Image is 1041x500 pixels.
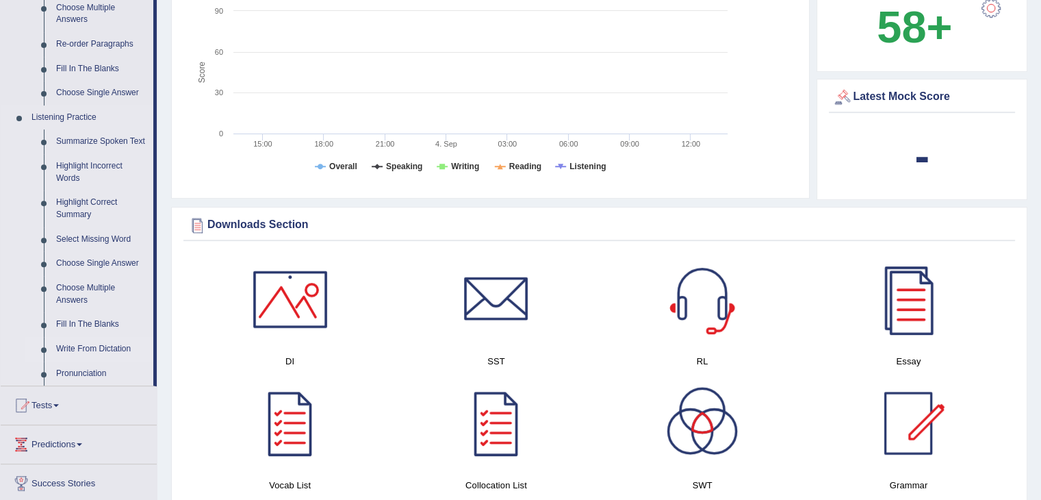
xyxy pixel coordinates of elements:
[620,140,639,148] text: 09:00
[253,140,272,148] text: 15:00
[376,140,395,148] text: 21:00
[812,354,1005,368] h4: Essay
[569,162,606,171] tspan: Listening
[435,140,457,148] tspan: 4. Sep
[215,88,223,97] text: 30
[50,227,153,252] a: Select Missing Word
[832,87,1012,108] div: Latest Mock Score
[1,386,157,421] a: Tests
[498,140,517,148] text: 03:00
[1,425,157,460] a: Predictions
[682,140,701,148] text: 12:00
[25,105,153,130] a: Listening Practice
[219,129,223,138] text: 0
[50,154,153,190] a: Highlight Incorrect Words
[509,162,541,171] tspan: Reading
[194,478,386,492] h4: Vocab List
[50,337,153,362] a: Write From Dictation
[606,354,799,368] h4: RL
[329,162,357,171] tspan: Overall
[400,478,592,492] h4: Collocation List
[197,62,207,84] tspan: Score
[50,57,153,82] a: Fill In The Blanks
[50,190,153,227] a: Highlight Correct Summary
[914,131,929,181] b: -
[50,32,153,57] a: Re-order Paragraphs
[606,478,799,492] h4: SWT
[50,129,153,154] a: Summarize Spoken Text
[451,162,479,171] tspan: Writing
[215,7,223,15] text: 90
[50,251,153,276] a: Choose Single Answer
[314,140,333,148] text: 18:00
[50,312,153,337] a: Fill In The Blanks
[386,162,422,171] tspan: Speaking
[559,140,578,148] text: 06:00
[812,478,1005,492] h4: Grammar
[50,362,153,386] a: Pronunciation
[877,2,952,52] b: 58+
[215,48,223,56] text: 60
[50,276,153,312] a: Choose Multiple Answers
[194,354,386,368] h4: DI
[1,464,157,499] a: Success Stories
[400,354,592,368] h4: SST
[50,81,153,105] a: Choose Single Answer
[187,215,1012,236] div: Downloads Section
